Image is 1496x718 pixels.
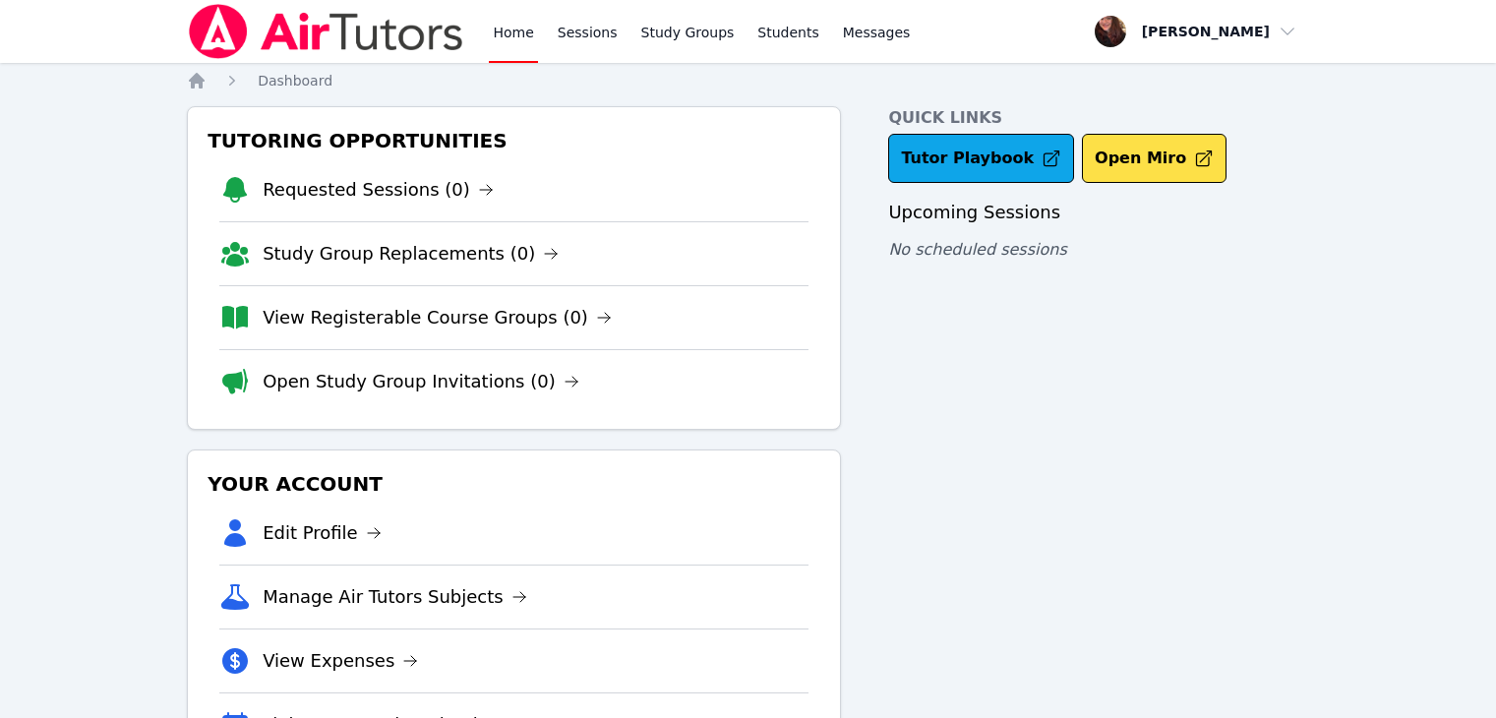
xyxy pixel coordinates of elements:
a: View Expenses [263,647,418,675]
a: Open Study Group Invitations (0) [263,368,579,395]
h3: Upcoming Sessions [888,199,1309,226]
button: Open Miro [1082,134,1227,183]
h3: Tutoring Opportunities [204,123,824,158]
span: Messages [843,23,911,42]
span: Dashboard [258,73,332,89]
img: Air Tutors [187,4,465,59]
a: View Registerable Course Groups (0) [263,304,612,331]
a: Tutor Playbook [888,134,1074,183]
h4: Quick Links [888,106,1309,130]
nav: Breadcrumb [187,71,1309,90]
a: Edit Profile [263,519,382,547]
a: Study Group Replacements (0) [263,240,559,268]
a: Requested Sessions (0) [263,176,494,204]
span: No scheduled sessions [888,240,1066,259]
a: Dashboard [258,71,332,90]
a: Manage Air Tutors Subjects [263,583,527,611]
h3: Your Account [204,466,824,502]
